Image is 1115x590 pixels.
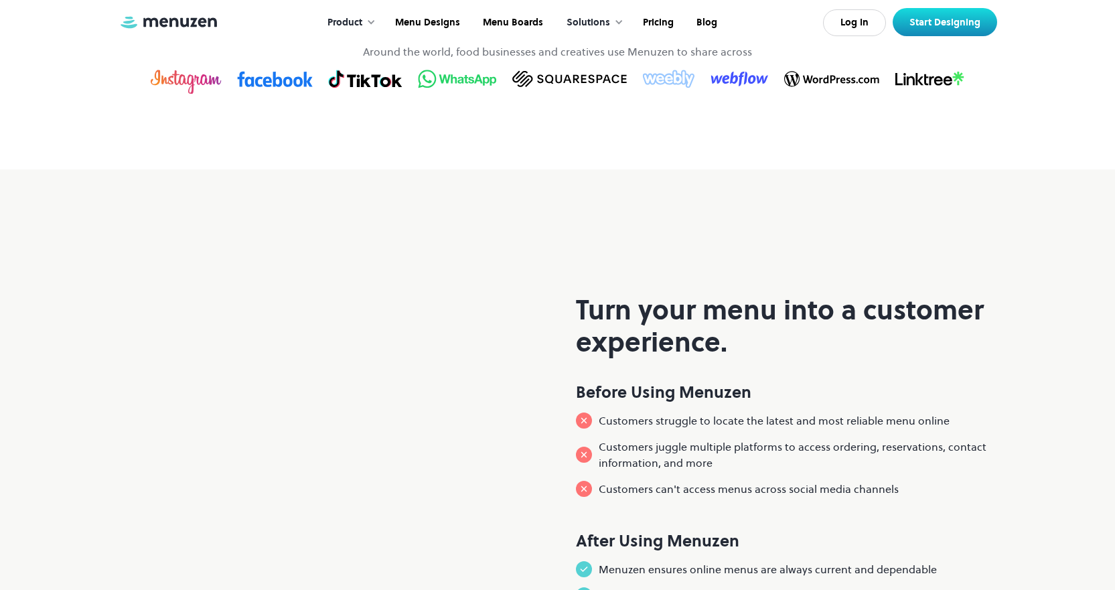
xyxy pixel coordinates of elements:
div: Solutions [553,2,630,44]
a: Blog [684,2,727,44]
a: Pricing [630,2,684,44]
p: Customers juggle multiple platforms to access ordering, reservations, contact information, and more [599,439,997,471]
a: Menu Designs [382,2,470,44]
p: Around the world, food businesses and creatives use Menuzen to share across [363,44,752,60]
a: Log In [823,9,886,36]
a: Start Designing [893,8,997,36]
p: Menuzen ensures online menus are always current and dependable [599,561,937,577]
div: Solutions [567,15,610,30]
h2: Turn your menu into a customer experience. [576,294,997,358]
h4: After Using Menuzen [576,530,997,551]
strong: Before Using Menuzen [576,381,751,403]
p: Customers can't access menus across social media channels [599,481,899,497]
p: Customers struggle to locate the latest and most reliable menu online [599,413,950,429]
div: Product [314,2,382,44]
div: Product [327,15,362,30]
a: Menu Boards [470,2,553,44]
